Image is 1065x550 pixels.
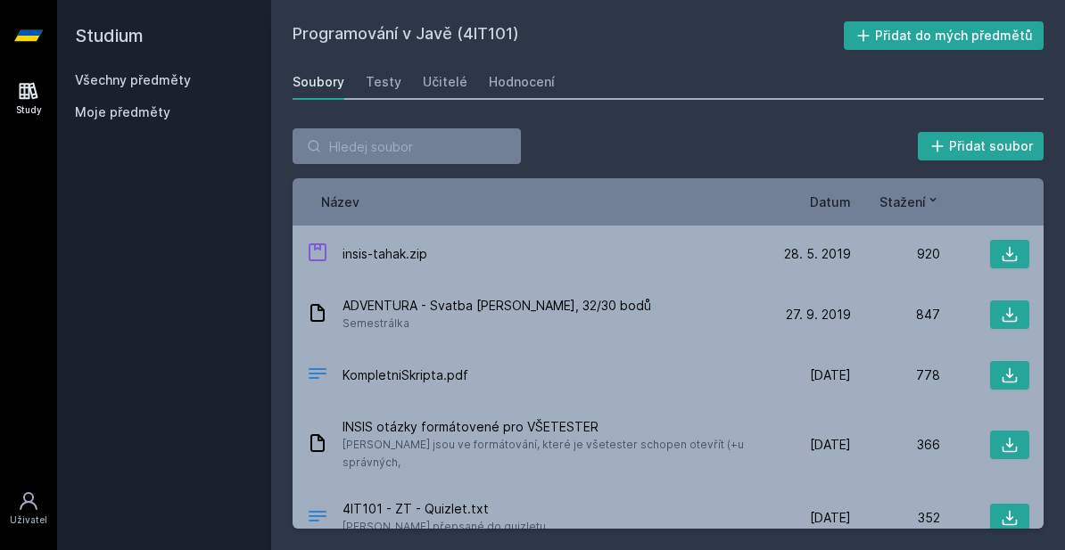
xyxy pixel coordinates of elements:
div: Hodnocení [489,73,555,91]
div: 847 [851,306,940,324]
div: TXT [307,505,328,531]
span: [DATE] [810,436,851,454]
span: [DATE] [810,509,851,527]
span: 28. 5. 2019 [784,245,851,263]
span: Moje předměty [75,103,170,121]
button: Stažení [879,193,940,211]
div: Uživatel [10,513,47,527]
div: Učitelé [423,73,467,91]
button: Přidat do mých předmětů [844,21,1044,50]
span: 4IT101 - ZT - Quizlet.txt [343,500,546,518]
a: Všechny předměty [75,72,191,87]
div: PDF [307,363,328,389]
div: 352 [851,509,940,527]
span: INSIS otázky formátovené pro VŠETESTER [343,418,755,436]
div: 778 [851,366,940,384]
h2: Programování v Javě (4IT101) [293,21,844,50]
span: [PERSON_NAME] jsou ve formátování, které je všetester schopen otevřít (+u správných, [343,436,755,472]
a: Study [4,71,54,126]
div: Testy [366,73,401,91]
span: [PERSON_NAME] přepsané do quizletu [343,518,546,536]
span: Stažení [879,193,926,211]
a: Učitelé [423,64,467,100]
div: 366 [851,436,940,454]
div: Soubory [293,73,344,91]
button: Přidat soubor [918,132,1044,160]
a: Soubory [293,64,344,100]
span: [DATE] [810,366,851,384]
a: Hodnocení [489,64,555,100]
div: Study [16,103,42,117]
span: insis-tahak.zip [343,245,427,263]
span: ADVENTURA - Svatba [PERSON_NAME], 32/30 bodů [343,297,651,315]
span: 27. 9. 2019 [786,306,851,324]
div: ZIP [307,242,328,267]
input: Hledej soubor [293,128,521,164]
a: Uživatel [4,481,54,536]
button: Datum [810,193,851,211]
button: Název [321,193,359,211]
div: 920 [851,245,940,263]
span: KompletniSkripta.pdf [343,366,468,384]
a: Testy [366,64,401,100]
span: Semestrálka [343,315,651,332]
